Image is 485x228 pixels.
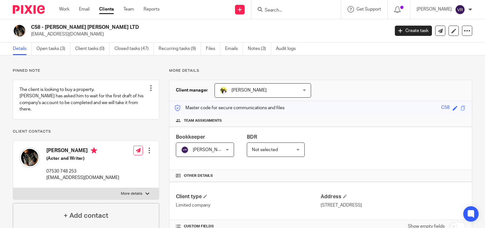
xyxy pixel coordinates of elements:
[184,118,222,123] span: Team assignments
[206,43,220,55] a: Files
[169,68,472,73] p: More details
[181,146,189,154] img: svg%3E
[13,24,26,37] img: Ryan%20Cameron.jpg
[321,193,465,200] h4: Address
[46,168,119,175] p: 07530 748 253
[455,4,465,15] img: svg%3E
[417,6,452,12] p: [PERSON_NAME]
[13,43,32,55] a: Details
[252,148,278,152] span: Not selected
[395,26,432,36] a: Create task
[91,147,97,154] i: Primary
[264,8,322,13] input: Search
[231,88,267,93] span: [PERSON_NAME]
[114,43,154,55] a: Closed tasks (47)
[31,31,385,37] p: [EMAIL_ADDRESS][DOMAIN_NAME]
[13,68,159,73] p: Pinned note
[176,193,321,200] h4: Client type
[321,202,465,208] p: [STREET_ADDRESS]
[64,211,108,221] h4: + Add contact
[176,202,321,208] p: Limited company
[441,104,450,112] div: C58
[36,43,70,55] a: Open tasks (3)
[123,6,134,12] a: Team
[13,5,45,14] img: Pixie
[79,6,90,12] a: Email
[46,175,119,181] p: [EMAIL_ADDRESS][DOMAIN_NAME]
[13,129,159,134] p: Client contacts
[99,6,114,12] a: Clients
[144,6,160,12] a: Reports
[247,134,257,140] span: BDR
[193,148,228,152] span: [PERSON_NAME]
[276,43,301,55] a: Audit logs
[159,43,201,55] a: Recurring tasks (9)
[176,87,208,94] h3: Client manager
[46,147,119,155] h4: [PERSON_NAME]
[248,43,271,55] a: Notes (3)
[225,43,243,55] a: Emails
[220,86,227,94] img: Carine-Starbridge.jpg
[46,155,119,162] h5: (Actor and Writer)
[121,191,142,196] p: More details
[356,7,381,12] span: Get Support
[31,24,314,31] h2: C58 - [PERSON_NAME] [PERSON_NAME] LTD
[59,6,69,12] a: Work
[174,105,285,111] p: Master code for secure communications and files
[184,173,213,178] span: Other details
[176,134,205,140] span: Bookkeeper
[20,147,40,168] img: Ryan%20Cameron.jpg
[75,43,110,55] a: Client tasks (0)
